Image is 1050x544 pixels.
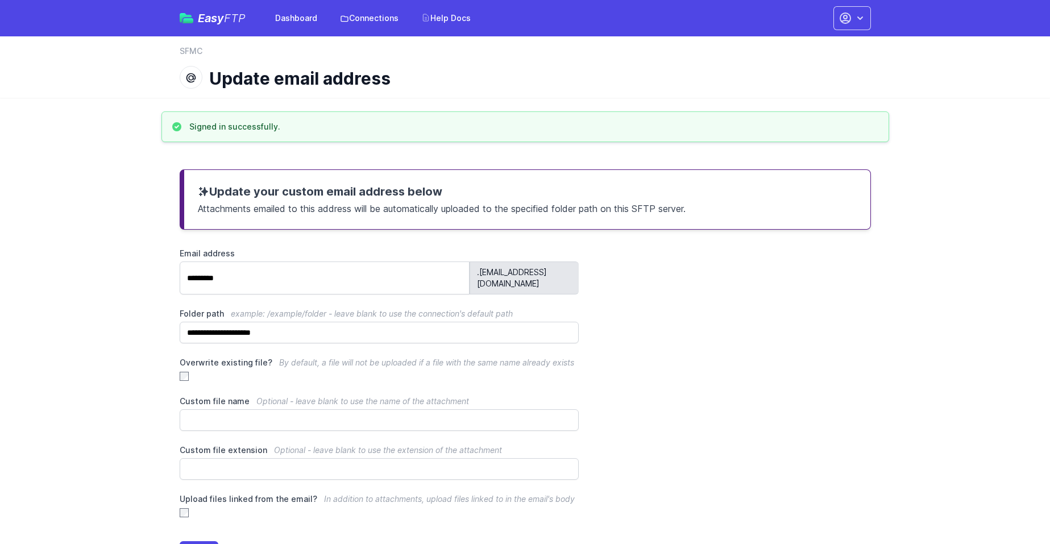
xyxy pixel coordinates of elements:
h3: Update your custom email address below [198,184,857,200]
h3: Signed in successfully. [189,121,280,132]
h1: Update email address [209,68,862,89]
span: .[EMAIL_ADDRESS][DOMAIN_NAME] [470,261,579,294]
span: FTP [224,11,246,25]
nav: Breadcrumb [180,45,871,64]
a: Dashboard [268,8,324,28]
label: Folder path [180,308,579,319]
img: easyftp_logo.png [180,13,193,23]
label: Overwrite existing file? [180,357,579,368]
span: Easy [198,13,246,24]
a: SFMC [180,45,202,57]
a: Help Docs [414,8,478,28]
span: By default, a file will not be uploaded if a file with the same name already exists [279,358,574,367]
label: Custom file extension [180,445,579,456]
span: Optional - leave blank to use the name of the attachment [256,396,469,406]
span: example: /example/folder - leave blank to use the connection's default path [231,309,513,318]
p: Attachments emailed to this address will be automatically uploaded to the specified folder path o... [198,200,857,215]
label: Custom file name [180,396,579,407]
a: EasyFTP [180,13,246,24]
span: Optional - leave blank to use the extension of the attachment [274,445,502,455]
label: Email address [180,248,579,259]
label: Upload files linked from the email? [180,493,579,505]
a: Connections [333,8,405,28]
span: In addition to attachments, upload files linked to in the email's body [324,494,575,504]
